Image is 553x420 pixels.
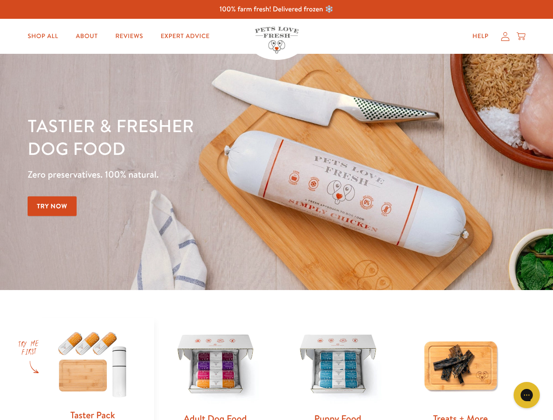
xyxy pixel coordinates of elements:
[28,167,359,182] p: Zero preservatives. 100% natural.
[69,28,105,45] a: About
[255,27,299,53] img: Pets Love Fresh
[28,114,359,160] h1: Tastier & fresher dog food
[21,28,65,45] a: Shop All
[108,28,150,45] a: Reviews
[154,28,217,45] a: Expert Advice
[28,196,77,216] a: Try Now
[465,28,496,45] a: Help
[509,379,544,411] iframe: Gorgias live chat messenger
